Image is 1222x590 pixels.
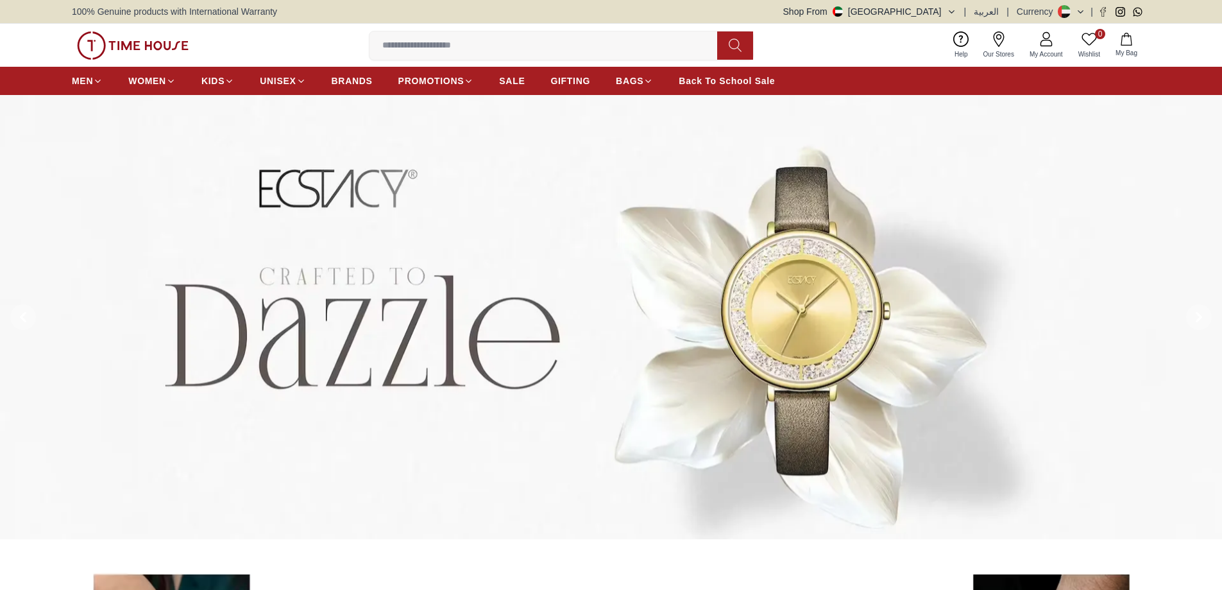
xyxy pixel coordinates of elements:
[72,5,277,18] span: 100% Genuine products with International Warranty
[949,49,973,59] span: Help
[1090,5,1093,18] span: |
[978,49,1019,59] span: Our Stores
[679,74,775,87] span: Back To School Sale
[128,69,176,92] a: WOMEN
[976,29,1022,62] a: Our Stores
[1116,7,1125,17] a: Instagram
[783,5,956,18] button: Shop From[GEOGRAPHIC_DATA]
[1006,5,1009,18] span: |
[77,31,189,60] img: ...
[398,74,464,87] span: PROMOTIONS
[332,69,373,92] a: BRANDS
[679,69,775,92] a: Back To School Sale
[499,74,525,87] span: SALE
[260,69,305,92] a: UNISEX
[72,74,93,87] span: MEN
[947,29,976,62] a: Help
[616,74,643,87] span: BAGS
[499,69,525,92] a: SALE
[1017,5,1058,18] div: Currency
[72,69,103,92] a: MEN
[1071,29,1108,62] a: 0Wishlist
[398,69,474,92] a: PROMOTIONS
[1133,7,1142,17] a: Whatsapp
[550,69,590,92] a: GIFTING
[128,74,166,87] span: WOMEN
[1024,49,1068,59] span: My Account
[332,74,373,87] span: BRANDS
[1110,48,1142,58] span: My Bag
[1095,29,1105,39] span: 0
[201,69,234,92] a: KIDS
[1073,49,1105,59] span: Wishlist
[260,74,296,87] span: UNISEX
[833,6,843,17] img: United Arab Emirates
[1098,7,1108,17] a: Facebook
[1108,30,1145,60] button: My Bag
[201,74,225,87] span: KIDS
[964,5,967,18] span: |
[616,69,653,92] a: BAGS
[550,74,590,87] span: GIFTING
[974,5,999,18] button: العربية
